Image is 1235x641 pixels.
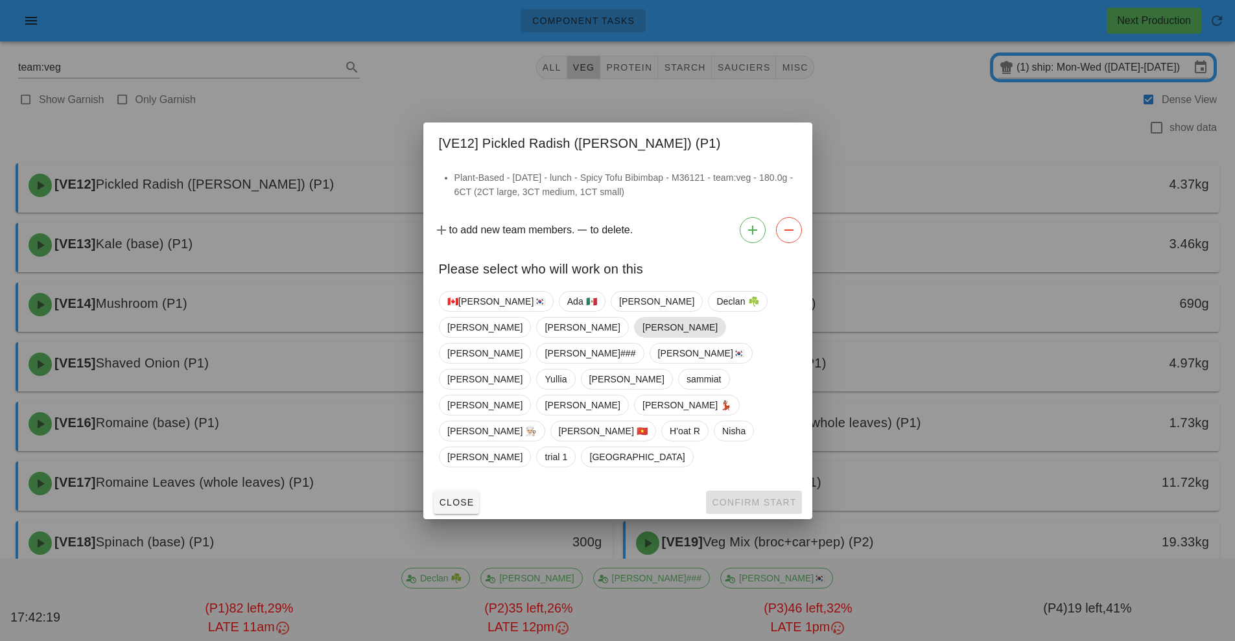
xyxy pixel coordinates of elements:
span: [PERSON_NAME] [642,318,717,337]
span: H'oat R [670,421,700,441]
span: [PERSON_NAME] 👨🏼‍🍳 [447,421,537,441]
span: [PERSON_NAME] [589,369,664,389]
span: [PERSON_NAME] [545,318,620,337]
div: to add new team members. to delete. [423,212,812,248]
span: [PERSON_NAME] [618,292,694,311]
span: Declan ☘️ [716,292,759,311]
span: [PERSON_NAME] [447,344,523,363]
span: trial 1 [545,447,567,467]
span: [PERSON_NAME] [447,318,523,337]
li: Plant-Based - [DATE] - lunch - Spicy Tofu Bibimbap - M36121 - team:veg - 180.0g - 6CT (2CT large,... [454,170,797,199]
span: sammiat [686,369,721,389]
span: [PERSON_NAME] 🇻🇳 [558,421,648,441]
span: [PERSON_NAME] 💃🏽 [642,395,731,415]
span: [GEOGRAPHIC_DATA] [589,447,685,467]
span: [PERSON_NAME] [447,447,523,467]
span: 🇨🇦[PERSON_NAME]🇰🇷 [447,292,545,311]
span: [PERSON_NAME]### [545,344,635,363]
span: Yullia [545,369,567,389]
span: Close [439,497,475,507]
span: [PERSON_NAME] [447,395,523,415]
button: Close [434,491,480,514]
div: [VE12] Pickled Radish ([PERSON_NAME]) (P1) [423,122,812,160]
div: Please select who will work on this [423,248,812,286]
span: [PERSON_NAME]🇰🇷 [657,344,744,363]
span: Nisha [722,421,746,441]
span: [PERSON_NAME] [447,369,523,389]
span: Ada 🇲🇽 [567,292,596,311]
span: [PERSON_NAME] [545,395,620,415]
